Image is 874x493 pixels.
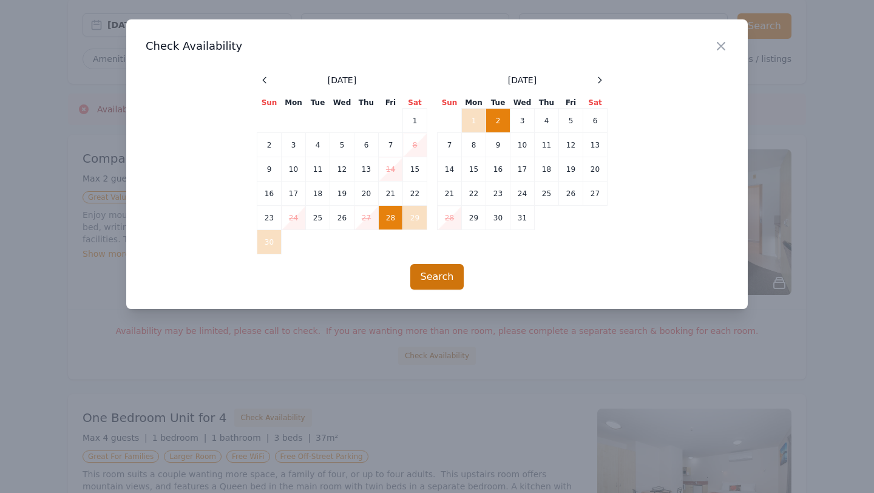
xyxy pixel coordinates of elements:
td: 6 [354,133,379,157]
td: 11 [535,133,559,157]
td: 16 [257,182,282,206]
td: 16 [486,157,510,182]
button: Search [410,264,464,290]
td: 25 [306,206,330,230]
td: 28 [379,206,403,230]
td: 4 [306,133,330,157]
td: 27 [583,182,608,206]
span: [DATE] [508,74,537,86]
td: 29 [403,206,427,230]
th: Wed [330,97,354,109]
td: 22 [462,182,486,206]
td: 24 [282,206,306,230]
td: 2 [486,109,510,133]
th: Sat [583,97,608,109]
td: 4 [535,109,559,133]
td: 15 [462,157,486,182]
td: 12 [330,157,354,182]
td: 29 [462,206,486,230]
td: 8 [403,133,427,157]
td: 20 [354,182,379,206]
td: 1 [403,109,427,133]
td: 9 [486,133,510,157]
td: 18 [306,182,330,206]
td: 30 [257,230,282,254]
td: 10 [282,157,306,182]
th: Tue [306,97,330,109]
td: 2 [257,133,282,157]
td: 20 [583,157,608,182]
th: Tue [486,97,510,109]
td: 9 [257,157,282,182]
td: 13 [354,157,379,182]
th: Thu [535,97,559,109]
td: 14 [379,157,403,182]
td: 26 [559,182,583,206]
td: 30 [486,206,510,230]
th: Sun [438,97,462,109]
td: 7 [438,133,462,157]
td: 10 [510,133,535,157]
td: 22 [403,182,427,206]
td: 18 [535,157,559,182]
td: 19 [330,182,354,206]
td: 31 [510,206,535,230]
th: Fri [559,97,583,109]
td: 11 [306,157,330,182]
td: 8 [462,133,486,157]
td: 6 [583,109,608,133]
h3: Check Availability [146,39,728,53]
td: 23 [486,182,510,206]
th: Fri [379,97,403,109]
td: 5 [559,109,583,133]
th: Mon [282,97,306,109]
td: 24 [510,182,535,206]
td: 28 [438,206,462,230]
td: 23 [257,206,282,230]
td: 14 [438,157,462,182]
th: Sat [403,97,427,109]
td: 3 [282,133,306,157]
th: Thu [354,97,379,109]
span: [DATE] [328,74,356,86]
th: Sun [257,97,282,109]
td: 7 [379,133,403,157]
td: 21 [379,182,403,206]
td: 19 [559,157,583,182]
td: 12 [559,133,583,157]
td: 13 [583,133,608,157]
td: 17 [510,157,535,182]
td: 21 [438,182,462,206]
td: 3 [510,109,535,133]
td: 15 [403,157,427,182]
td: 27 [354,206,379,230]
td: 26 [330,206,354,230]
td: 1 [462,109,486,133]
td: 5 [330,133,354,157]
th: Mon [462,97,486,109]
td: 25 [535,182,559,206]
th: Wed [510,97,535,109]
td: 17 [282,182,306,206]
